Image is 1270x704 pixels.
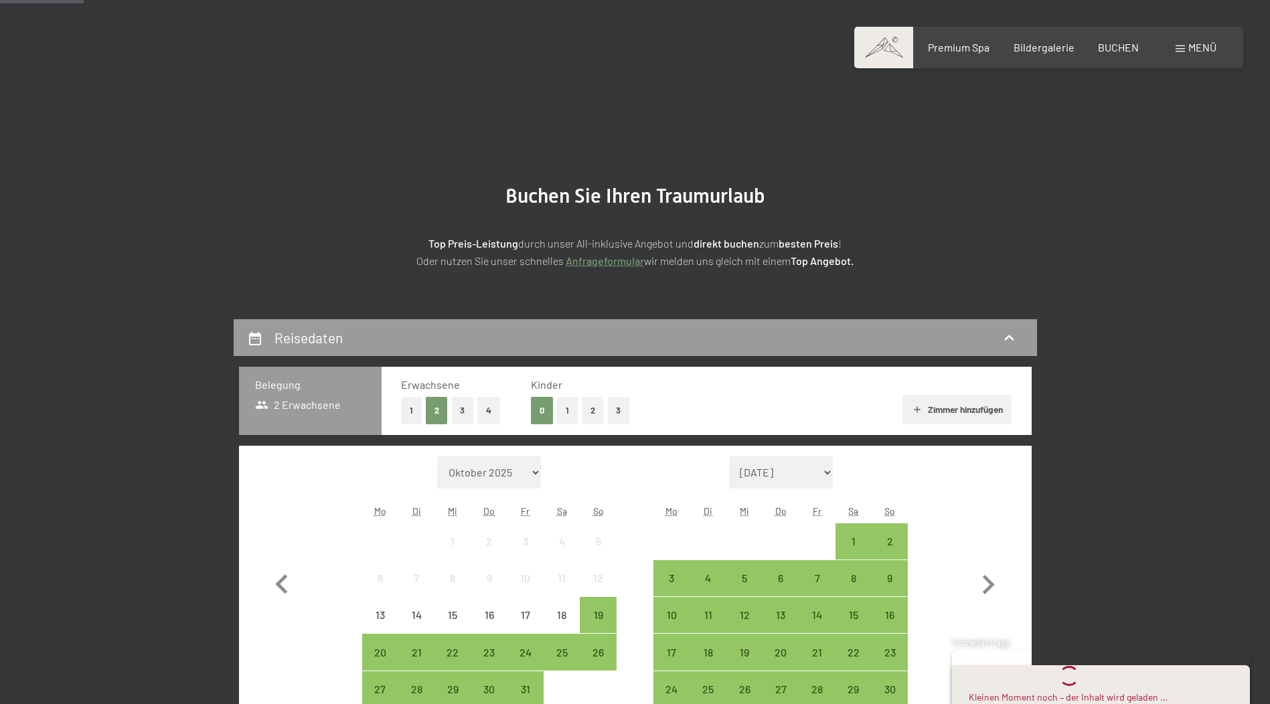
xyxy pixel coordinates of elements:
[764,573,797,606] div: 6
[400,610,433,643] div: 14
[726,597,763,633] div: Anreise möglich
[477,397,500,424] button: 4
[580,560,616,596] div: Sun Oct 12 2025
[473,536,506,569] div: 2
[566,254,644,267] a: Anfrageformular
[507,523,544,559] div: Fri Oct 03 2025
[581,536,615,569] div: 5
[473,647,506,681] div: 23
[969,691,1168,704] div: Kleinen Moment noch – der Inhalt wird geladen …
[653,634,690,670] div: Anreise möglich
[836,523,872,559] div: Sat Nov 01 2025
[872,523,908,559] div: Sun Nov 02 2025
[544,560,580,596] div: Sat Oct 11 2025
[764,647,797,681] div: 20
[580,634,616,670] div: Anreise möglich
[400,647,433,681] div: 21
[436,536,469,569] div: 1
[471,523,507,559] div: Anreise nicht möglich
[521,505,530,517] abbr: Freitag
[728,573,761,606] div: 5
[398,597,434,633] div: Tue Oct 14 2025
[728,647,761,681] div: 19
[580,597,616,633] div: Sun Oct 19 2025
[505,184,765,207] span: Buchen Sie Ihren Traumurlaub
[799,634,835,670] div: Anreise möglich
[362,597,398,633] div: Mon Oct 13 2025
[655,647,688,681] div: 17
[557,505,567,517] abbr: Samstag
[872,634,908,670] div: Anreise möglich
[374,505,386,517] abbr: Montag
[728,610,761,643] div: 12
[580,560,616,596] div: Anreise nicht möglich
[690,634,726,670] div: Anreise möglich
[692,573,725,606] div: 4
[692,610,725,643] div: 11
[653,560,690,596] div: Anreise möglich
[873,573,906,606] div: 9
[836,523,872,559] div: Anreise möglich
[398,634,434,670] div: Tue Oct 21 2025
[690,597,726,633] div: Anreise möglich
[580,523,616,559] div: Sun Oct 05 2025
[763,560,799,596] div: Anreise möglich
[726,560,763,596] div: Wed Nov 05 2025
[837,573,870,606] div: 8
[428,237,518,250] strong: Top Preis-Leistung
[364,610,397,643] div: 13
[545,610,578,643] div: 18
[873,610,906,643] div: 16
[799,560,835,596] div: Anreise möglich
[608,397,630,424] button: 3
[653,560,690,596] div: Mon Nov 03 2025
[436,573,469,606] div: 8
[1098,41,1139,54] a: BUCHEN
[836,634,872,670] div: Sat Nov 22 2025
[581,647,615,681] div: 26
[544,523,580,559] div: Sat Oct 04 2025
[837,536,870,569] div: 1
[507,560,544,596] div: Anreise nicht möglich
[436,647,469,681] div: 22
[763,597,799,633] div: Thu Nov 13 2025
[531,397,553,424] button: 0
[690,560,726,596] div: Tue Nov 04 2025
[509,647,542,681] div: 24
[507,560,544,596] div: Fri Oct 10 2025
[434,634,471,670] div: Wed Oct 22 2025
[836,634,872,670] div: Anreise möglich
[364,573,397,606] div: 6
[434,523,471,559] div: Anreise nicht möglich
[872,560,908,596] div: Sun Nov 09 2025
[580,597,616,633] div: Anreise möglich
[928,41,989,54] span: Premium Spa
[452,397,474,424] button: 3
[692,647,725,681] div: 18
[412,505,421,517] abbr: Dienstag
[952,637,1010,648] span: Schnellanfrage
[557,397,578,424] button: 1
[544,634,580,670] div: Anreise möglich
[764,610,797,643] div: 13
[837,610,870,643] div: 15
[434,634,471,670] div: Anreise möglich
[836,597,872,633] div: Anreise möglich
[763,560,799,596] div: Thu Nov 06 2025
[544,634,580,670] div: Sat Oct 25 2025
[800,610,834,643] div: 14
[507,523,544,559] div: Anreise nicht möglich
[398,634,434,670] div: Anreise möglich
[545,573,578,606] div: 11
[434,560,471,596] div: Wed Oct 08 2025
[791,254,854,267] strong: Top Angebot.
[873,536,906,569] div: 2
[544,523,580,559] div: Anreise nicht möglich
[471,560,507,596] div: Anreise nicht möglich
[763,634,799,670] div: Anreise möglich
[362,634,398,670] div: Mon Oct 20 2025
[545,647,578,681] div: 25
[434,597,471,633] div: Anreise nicht möglich
[581,610,615,643] div: 19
